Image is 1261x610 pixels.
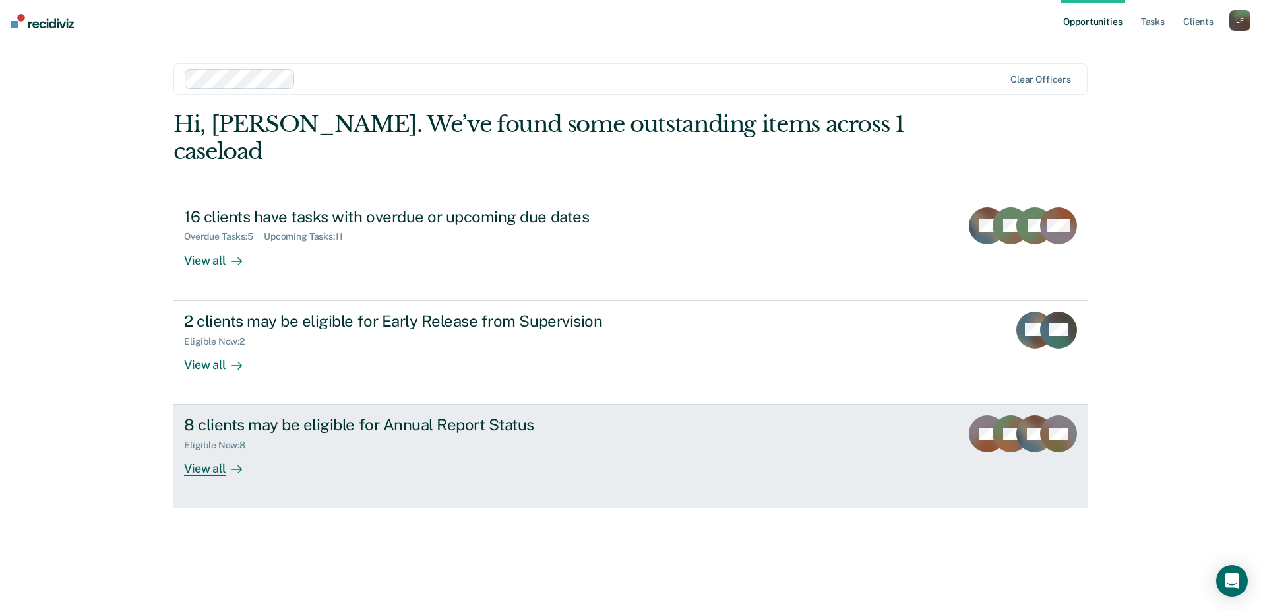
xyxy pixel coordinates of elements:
div: Hi, [PERSON_NAME]. We’ve found some outstanding items across 1 caseload [173,111,905,165]
div: View all [184,242,258,268]
div: L F [1229,10,1250,31]
div: View all [184,451,258,477]
div: Overdue Tasks : 5 [184,231,264,242]
div: Eligible Now : 2 [184,336,255,347]
div: 8 clients may be eligible for Annual Report Status [184,415,647,434]
div: Upcoming Tasks : 11 [264,231,354,242]
div: 16 clients have tasks with overdue or upcoming due dates [184,207,647,226]
div: Eligible Now : 8 [184,440,256,451]
div: Clear officers [1010,74,1071,85]
a: 8 clients may be eligible for Annual Report StatusEligible Now:8View all [173,405,1088,508]
a: 16 clients have tasks with overdue or upcoming due datesOverdue Tasks:5Upcoming Tasks:11View all [173,197,1088,300]
button: LF [1229,10,1250,31]
a: 2 clients may be eligible for Early Release from SupervisionEligible Now:2View all [173,300,1088,405]
img: Recidiviz [11,14,74,28]
div: Open Intercom Messenger [1216,565,1248,597]
div: View all [184,347,258,372]
div: 2 clients may be eligible for Early Release from Supervision [184,312,647,331]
